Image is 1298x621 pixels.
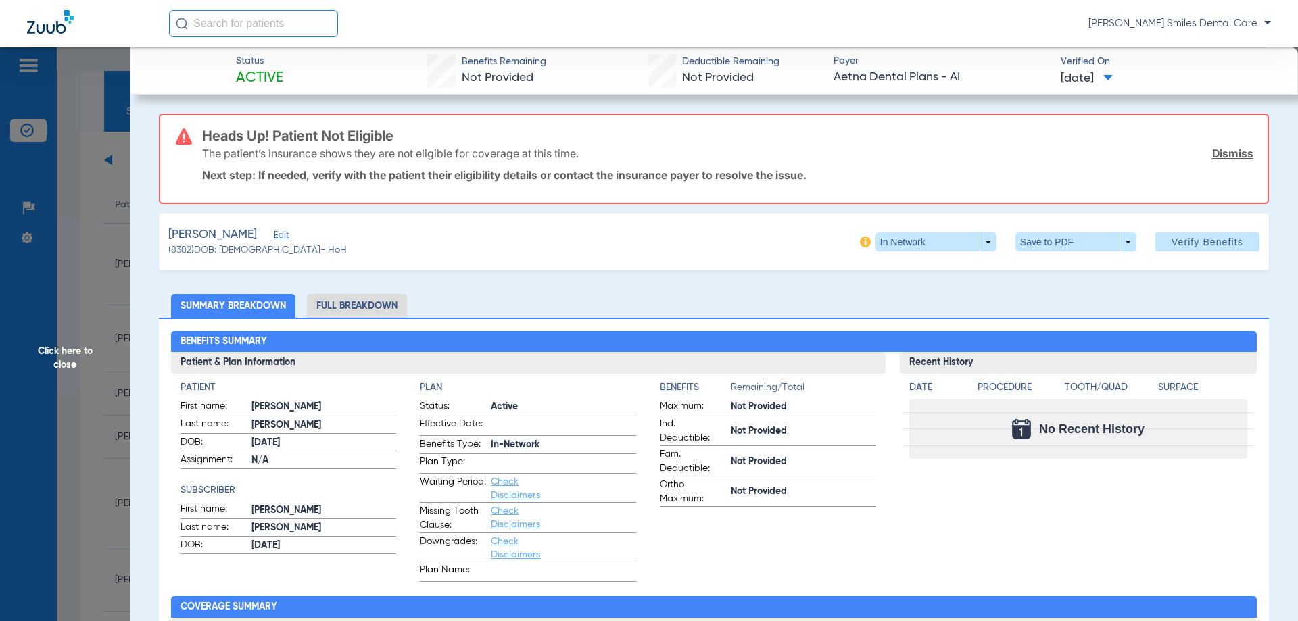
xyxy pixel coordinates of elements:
[660,399,726,416] span: Maximum:
[1065,380,1154,395] h4: Tooth/Quad
[660,417,726,445] span: Ind. Deductible:
[307,294,407,318] li: Full Breakdown
[202,129,1253,143] h3: Heads Up! Patient Not Eligible
[236,54,283,68] span: Status
[420,417,486,435] span: Effective Date:
[834,69,1049,86] span: Aetna Dental Plans - AI
[1015,232,1136,251] button: Save to PDF
[251,521,397,535] span: [PERSON_NAME]
[682,72,754,84] span: Not Provided
[420,455,486,473] span: Plan Type:
[420,380,636,395] h4: Plan
[731,455,876,469] span: Not Provided
[660,380,731,399] app-breakdown-title: Benefits
[251,436,397,450] span: [DATE]
[171,596,1257,618] h2: Coverage Summary
[978,380,1060,399] app-breakdown-title: Procedure
[660,380,731,395] h4: Benefits
[251,539,397,553] span: [DATE]
[462,55,546,69] span: Benefits Remaining
[1039,422,1145,436] span: No Recent History
[900,352,1257,374] h3: Recent History
[731,424,876,439] span: Not Provided
[181,435,247,451] span: DOB:
[660,478,726,506] span: Ortho Maximum:
[181,453,247,469] span: Assignment:
[176,128,192,145] img: error-icon
[181,399,247,416] span: First name:
[171,331,1257,353] h2: Benefits Summary
[1230,556,1298,621] iframe: Chat Widget
[834,54,1049,68] span: Payer
[1012,419,1031,439] img: Calendar
[181,502,247,518] span: First name:
[978,380,1060,395] h4: Procedure
[169,10,338,37] input: Search for patients
[660,447,726,476] span: Fam. Deductible:
[491,400,636,414] span: Active
[181,538,247,554] span: DOB:
[27,10,74,34] img: Zuub Logo
[274,230,286,243] span: Edit
[909,380,966,395] h4: Date
[1061,55,1276,69] span: Verified On
[251,503,397,518] span: [PERSON_NAME]
[420,563,486,581] span: Plan Name:
[1158,380,1247,399] app-breakdown-title: Surface
[251,453,397,468] span: N/A
[251,418,397,432] span: [PERSON_NAME]
[420,475,486,502] span: Waiting Period:
[202,147,579,160] p: The patient’s insurance shows they are not eligible for coverage at this time.
[1088,17,1271,30] span: [PERSON_NAME] Smiles Dental Care
[420,504,486,532] span: Missing Tooth Clause:
[420,399,486,416] span: Status:
[168,226,257,243] span: [PERSON_NAME]
[1158,380,1247,395] h4: Surface
[420,437,486,453] span: Benefits Type:
[682,55,779,69] span: Deductible Remaining
[491,477,540,500] a: Check Disclaimers
[202,168,1253,182] p: Next step: If needed, verify with the patient their eligibility details or contact the insurance ...
[1212,147,1253,160] a: Dismiss
[491,438,636,452] span: In-Network
[491,506,540,529] a: Check Disclaimers
[875,232,996,251] button: In Network
[1155,232,1259,251] button: Verify Benefits
[731,485,876,499] span: Not Provided
[1065,380,1154,399] app-breakdown-title: Tooth/Quad
[181,483,397,497] h4: Subscriber
[176,18,188,30] img: Search Icon
[1061,70,1113,87] span: [DATE]
[181,380,397,395] h4: Patient
[420,535,486,562] span: Downgrades:
[731,380,876,399] span: Remaining/Total
[462,72,533,84] span: Not Provided
[171,294,295,318] li: Summary Breakdown
[236,69,283,88] span: Active
[731,400,876,414] span: Not Provided
[909,380,966,399] app-breakdown-title: Date
[1172,237,1243,247] span: Verify Benefits
[168,243,347,257] span: (8382) DOB: [DEMOGRAPHIC_DATA] - HoH
[251,400,397,414] span: [PERSON_NAME]
[491,537,540,560] a: Check Disclaimers
[860,237,871,247] img: info-icon
[171,352,886,374] h3: Patient & Plan Information
[181,520,247,537] span: Last name:
[181,417,247,433] span: Last name:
